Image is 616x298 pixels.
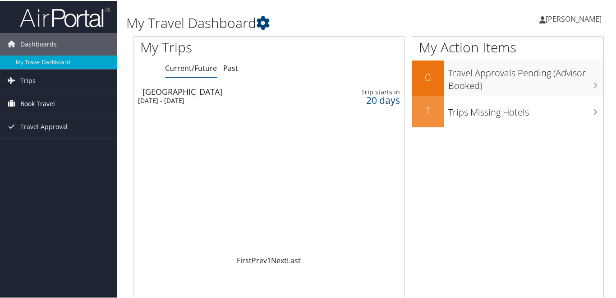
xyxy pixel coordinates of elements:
[539,5,611,32] a: [PERSON_NAME]
[412,60,603,94] a: 0Travel Approvals Pending (Advisor Booked)
[448,101,603,118] h3: Trips Missing Hotels
[345,95,400,103] div: 20 days
[165,62,217,72] a: Current/Future
[448,61,603,91] h3: Travel Approvals Pending (Advisor Booked)
[412,69,444,84] h2: 0
[126,13,449,32] h1: My Travel Dashboard
[412,102,444,117] h2: 1
[20,32,57,55] span: Dashboards
[223,62,238,72] a: Past
[252,255,267,265] a: Prev
[20,69,36,91] span: Trips
[546,13,602,23] span: [PERSON_NAME]
[237,255,252,265] a: First
[287,255,301,265] a: Last
[267,255,271,265] a: 1
[345,87,400,95] div: Trip starts in
[138,96,312,104] div: [DATE] - [DATE]
[140,37,285,56] h1: My Trips
[412,37,603,56] h1: My Action Items
[143,87,317,95] div: [GEOGRAPHIC_DATA]
[20,92,55,114] span: Book Travel
[20,115,68,137] span: Travel Approval
[412,95,603,126] a: 1Trips Missing Hotels
[271,255,287,265] a: Next
[20,6,110,27] img: airportal-logo.png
